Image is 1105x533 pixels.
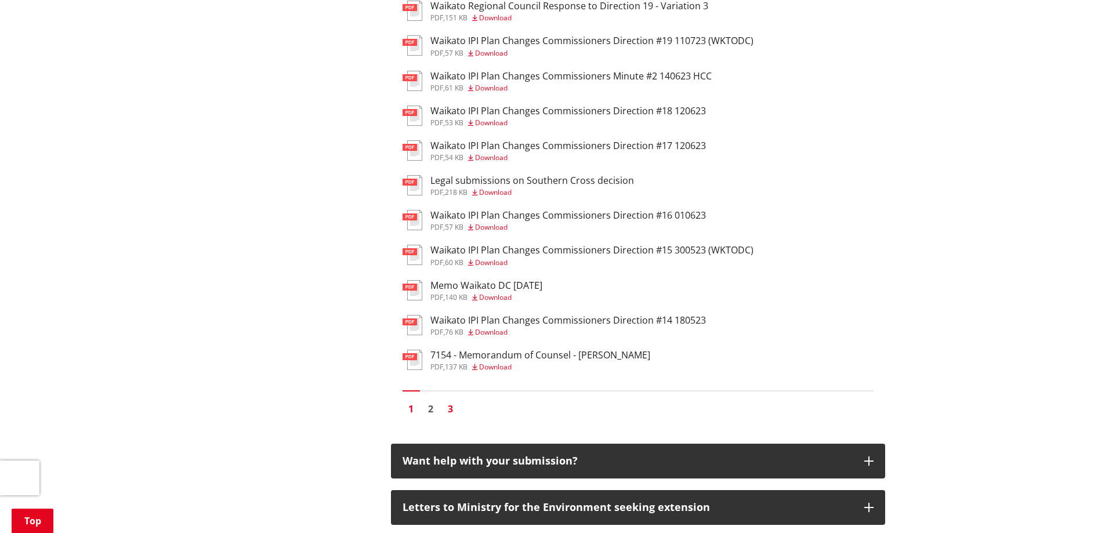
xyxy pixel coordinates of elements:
[475,83,508,93] span: Download
[403,400,420,418] a: Page 1
[430,280,542,291] h3: Memo Waikato DC [DATE]
[430,50,753,57] div: ,
[430,222,443,232] span: pdf
[430,118,443,128] span: pdf
[403,35,422,56] img: document-pdf.svg
[475,153,508,162] span: Download
[445,327,463,337] span: 76 KB
[430,48,443,58] span: pdf
[430,210,706,221] h3: Waikato IPI Plan Changes Commissioners Direction #16 010623
[403,210,706,231] a: Waikato IPI Plan Changes Commissioners Direction #16 010623 pdf,57 KB Download
[403,106,422,126] img: document-pdf.svg
[445,153,463,162] span: 54 KB
[430,259,753,266] div: ,
[391,444,885,478] button: Want help with your submission?
[445,292,468,302] span: 140 KB
[430,364,650,371] div: ,
[430,189,634,196] div: ,
[430,350,650,361] h3: 7154 - Memorandum of Counsel - [PERSON_NAME]
[445,83,463,93] span: 61 KB
[430,362,443,372] span: pdf
[430,13,443,23] span: pdf
[403,280,422,300] img: document-pdf.svg
[442,400,459,418] a: Go to page 3
[430,154,706,161] div: ,
[403,245,422,265] img: document-pdf.svg
[430,258,443,267] span: pdf
[403,106,706,126] a: Waikato IPI Plan Changes Commissioners Direction #18 120623 pdf,53 KB Download
[422,400,440,418] a: Go to page 2
[430,35,753,46] h3: Waikato IPI Plan Changes Commissioners Direction #19 110723 (WKTODC)
[430,1,708,12] h3: Waikato Regional Council Response to Direction 19 - Variation 3
[403,1,708,21] a: Waikato Regional Council Response to Direction 19 - Variation 3 pdf,151 KB Download
[430,292,443,302] span: pdf
[445,13,468,23] span: 151 KB
[479,292,512,302] span: Download
[430,153,443,162] span: pdf
[445,362,468,372] span: 137 KB
[479,362,512,372] span: Download
[403,1,422,21] img: document-pdf.svg
[403,245,753,266] a: Waikato IPI Plan Changes Commissioners Direction #15 300523 (WKTODC) pdf,60 KB Download
[430,85,712,92] div: ,
[403,315,706,336] a: Waikato IPI Plan Changes Commissioners Direction #14 180523 pdf,76 KB Download
[445,222,463,232] span: 57 KB
[430,14,708,21] div: ,
[430,83,443,93] span: pdf
[430,175,634,186] h3: Legal submissions on Southern Cross decision
[430,294,542,301] div: ,
[403,502,853,513] div: Letters to Ministry for the Environment seeking extension
[475,258,508,267] span: Download
[403,35,753,56] a: Waikato IPI Plan Changes Commissioners Direction #19 110723 (WKTODC) pdf,57 KB Download
[475,222,508,232] span: Download
[479,13,512,23] span: Download
[445,48,463,58] span: 57 KB
[430,224,706,231] div: ,
[403,71,712,92] a: Waikato IPI Plan Changes Commissioners Minute #2 140623 HCC pdf,61 KB Download
[403,140,422,161] img: document-pdf.svg
[445,187,468,197] span: 218 KB
[445,258,463,267] span: 60 KB
[479,187,512,197] span: Download
[430,71,712,82] h3: Waikato IPI Plan Changes Commissioners Minute #2 140623 HCC
[475,118,508,128] span: Download
[12,509,53,533] a: Top
[403,280,542,301] a: Memo Waikato DC [DATE] pdf,140 KB Download
[403,390,874,420] nav: Pagination
[403,315,422,335] img: document-pdf.svg
[430,140,706,151] h3: Waikato IPI Plan Changes Commissioners Direction #17 120623
[430,329,706,336] div: ,
[403,210,422,230] img: document-pdf.svg
[403,175,634,196] a: Legal submissions on Southern Cross decision pdf,218 KB Download
[430,187,443,197] span: pdf
[430,119,706,126] div: ,
[475,48,508,58] span: Download
[391,490,885,525] button: Letters to Ministry for the Environment seeking extension
[403,175,422,195] img: document-pdf.svg
[1052,484,1093,526] iframe: Messenger Launcher
[430,327,443,337] span: pdf
[403,350,422,370] img: document-pdf.svg
[403,455,853,467] div: Want help with your submission?
[445,118,463,128] span: 53 KB
[475,327,508,337] span: Download
[403,140,706,161] a: Waikato IPI Plan Changes Commissioners Direction #17 120623 pdf,54 KB Download
[403,71,422,91] img: document-pdf.svg
[430,315,706,326] h3: Waikato IPI Plan Changes Commissioners Direction #14 180523
[430,245,753,256] h3: Waikato IPI Plan Changes Commissioners Direction #15 300523 (WKTODC)
[430,106,706,117] h3: Waikato IPI Plan Changes Commissioners Direction #18 120623
[403,350,650,371] a: 7154 - Memorandum of Counsel - [PERSON_NAME] pdf,137 KB Download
